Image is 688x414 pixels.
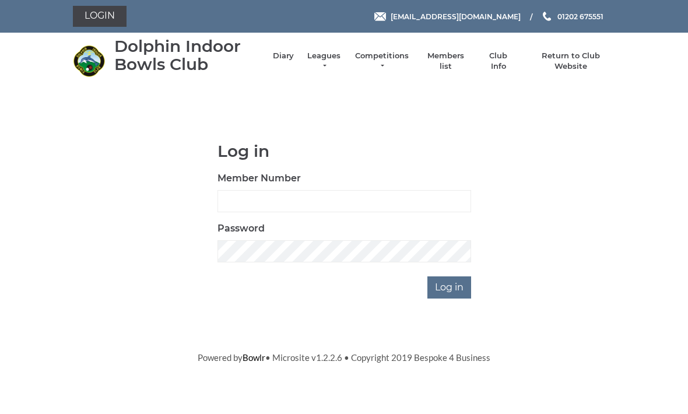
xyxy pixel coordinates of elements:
a: Return to Club Website [527,51,615,72]
img: Phone us [543,12,551,21]
a: Club Info [482,51,515,72]
label: Password [217,222,265,236]
a: Competitions [354,51,410,72]
a: Leagues [306,51,342,72]
input: Log in [427,276,471,299]
a: Bowlr [243,352,265,363]
a: Diary [273,51,294,61]
div: Dolphin Indoor Bowls Club [114,37,261,73]
h1: Log in [217,142,471,160]
a: Phone us 01202 675551 [541,11,603,22]
span: [EMAIL_ADDRESS][DOMAIN_NAME] [391,12,521,20]
img: Dolphin Indoor Bowls Club [73,45,105,77]
a: Members list [421,51,469,72]
label: Member Number [217,171,301,185]
img: Email [374,12,386,21]
a: Email [EMAIL_ADDRESS][DOMAIN_NAME] [374,11,521,22]
span: 01202 675551 [557,12,603,20]
a: Login [73,6,127,27]
span: Powered by • Microsite v1.2.2.6 • Copyright 2019 Bespoke 4 Business [198,352,490,363]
